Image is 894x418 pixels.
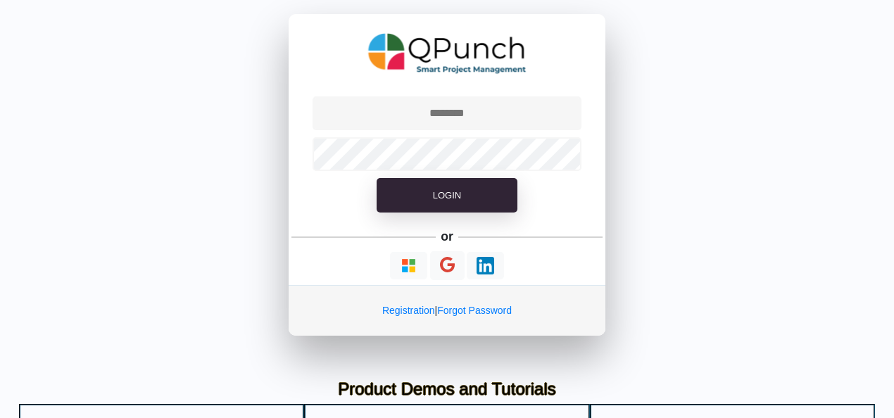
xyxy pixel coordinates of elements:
button: Continue With LinkedIn [467,252,504,279]
img: Loading... [477,257,494,274]
button: Continue With Microsoft Azure [390,252,427,279]
img: Loading... [400,257,417,274]
span: Login [433,190,461,201]
button: Login [377,178,517,213]
h5: or [439,227,456,246]
div: | [289,285,605,336]
img: QPunch [368,28,527,79]
button: Continue With Google [430,251,465,280]
a: Registration [382,305,435,316]
h3: Product Demos and Tutorials [30,379,864,400]
a: Forgot Password [437,305,512,316]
